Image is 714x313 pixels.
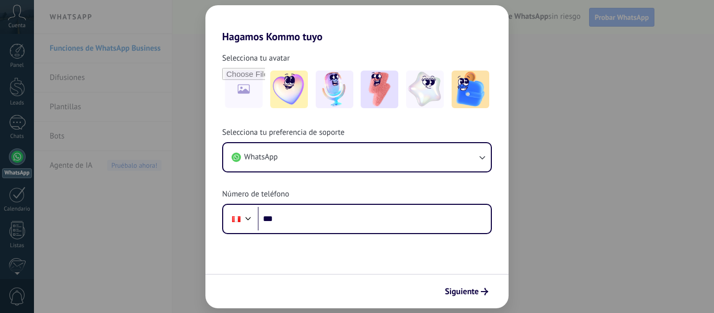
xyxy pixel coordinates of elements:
img: -4.jpeg [406,71,444,108]
img: -3.jpeg [361,71,398,108]
span: Siguiente [445,288,479,295]
span: Selecciona tu preferencia de soporte [222,127,344,138]
button: WhatsApp [223,143,491,171]
div: Peru: + 51 [226,208,246,230]
img: -1.jpeg [270,71,308,108]
span: WhatsApp [244,152,278,163]
img: -5.jpeg [452,71,489,108]
span: Número de teléfono [222,189,289,200]
h2: Hagamos Kommo tuyo [205,5,509,43]
span: Selecciona tu avatar [222,53,290,64]
button: Siguiente [440,283,493,300]
img: -2.jpeg [316,71,353,108]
